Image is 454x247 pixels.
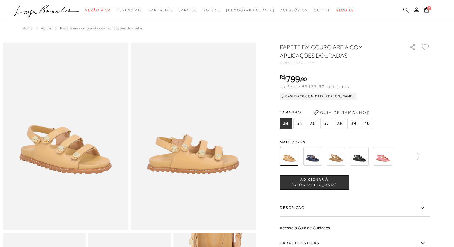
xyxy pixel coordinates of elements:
[314,8,331,12] span: Outlet
[280,8,308,12] span: Acessórios
[226,8,274,12] span: [DEMOGRAPHIC_DATA]
[280,199,430,217] label: Descrição
[301,76,307,82] span: 90
[3,43,128,230] img: image
[22,26,32,30] a: Home
[422,7,431,15] button: 2
[203,8,220,12] span: Bolsas
[350,147,369,166] img: PAPETE TRATORADA EM COURO PRETO COM REBITES FLORAIS
[117,5,142,16] a: noSubCategoriesText
[226,5,274,16] a: noSubCategoriesText
[361,118,373,129] span: 40
[374,147,392,166] img: PAPETE TRATORADA EM COURO ROSA CEREJEIRA COM REBITES FLORAIS
[131,43,256,230] img: image
[312,108,372,117] button: Guia de Tamanhos
[291,61,315,65] span: 123501979
[334,118,346,129] span: 38
[320,118,332,129] span: 37
[307,118,319,129] span: 36
[280,147,298,166] img: PAPETE EM COURO AREIA COM APLICAÇÕES DOURADAS
[117,8,142,12] span: Essenciais
[148,5,172,16] a: noSubCategoriesText
[300,77,307,82] i: ,
[280,74,286,80] i: R$
[148,8,172,12] span: Sandálias
[286,74,300,84] span: 799
[280,140,430,144] span: Mais cores
[280,5,308,16] a: noSubCategoriesText
[314,5,331,16] a: noSubCategoriesText
[60,26,143,30] span: PAPETE EM COURO AREIA COM APLICAÇÕES DOURADAS
[303,147,322,166] img: PAPETE EM COURO AZUL NAVAL COM APLICAÇÕES DOURADAS
[280,118,292,129] span: 34
[280,61,400,65] div: CÓD:
[280,108,374,117] span: Tamanho
[85,5,111,16] a: noSubCategoriesText
[280,225,330,230] a: Acesse o Guia de Cuidados
[280,43,392,60] h1: PAPETE EM COURO AREIA COM APLICAÇÕES DOURADAS
[336,8,354,12] span: BLOG LB
[41,26,52,30] a: Voltar
[280,175,349,190] button: ADICIONAR À [GEOGRAPHIC_DATA]
[85,8,111,12] span: Verão Viva
[327,147,345,166] img: PAPETE TRATORADA EM COURO BEGE ARGILA COM REBITES FLORAIS
[203,5,220,16] a: noSubCategoriesText
[178,8,197,12] span: Sapatos
[280,177,349,188] span: ADICIONAR À [GEOGRAPHIC_DATA]
[347,118,359,129] span: 39
[336,5,354,16] a: BLOG LB
[280,93,356,100] div: Cashback com Mais [PERSON_NAME]
[178,5,197,16] a: noSubCategoriesText
[293,118,305,129] span: 35
[427,6,431,10] span: 2
[280,84,349,89] span: ou 6x de R$133,32 sem juros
